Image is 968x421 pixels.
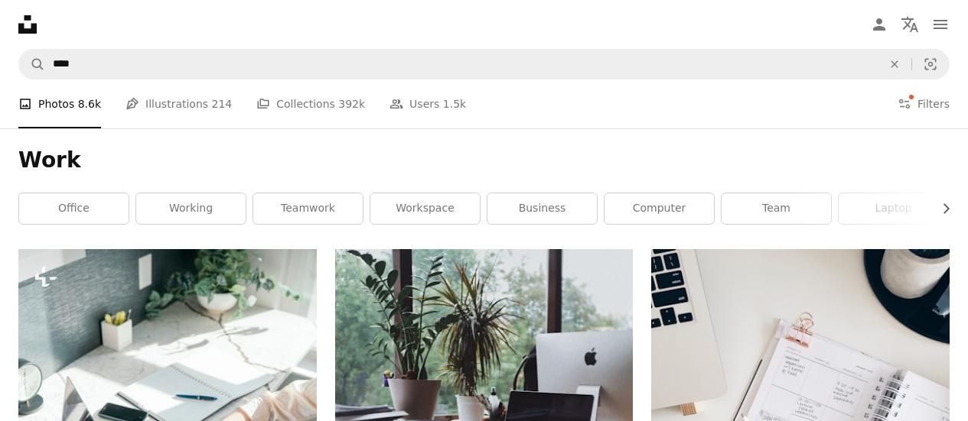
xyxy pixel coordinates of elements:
[912,50,949,79] button: Visual search
[18,15,37,34] a: Home — Unsplash
[18,49,950,79] form: Find visuals sitewide
[125,79,232,128] a: Illustrations 214
[19,193,129,224] a: office
[136,193,246,224] a: working
[878,50,911,79] button: Clear
[212,96,233,112] span: 214
[839,193,948,224] a: laptop
[18,147,950,174] h1: Work
[487,193,597,224] a: business
[389,79,466,128] a: Users 1.5k
[443,96,466,112] span: 1.5k
[19,50,45,79] button: Search Unsplash
[370,193,480,224] a: workspace
[605,193,714,224] a: computer
[925,9,956,40] button: Menu
[932,193,950,224] button: scroll list to the right
[256,79,365,128] a: Collections 392k
[898,79,950,128] button: Filters
[864,9,895,40] a: Log in / Sign up
[338,96,365,112] span: 392k
[722,193,831,224] a: team
[253,193,363,224] a: teamwork
[895,9,925,40] button: Language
